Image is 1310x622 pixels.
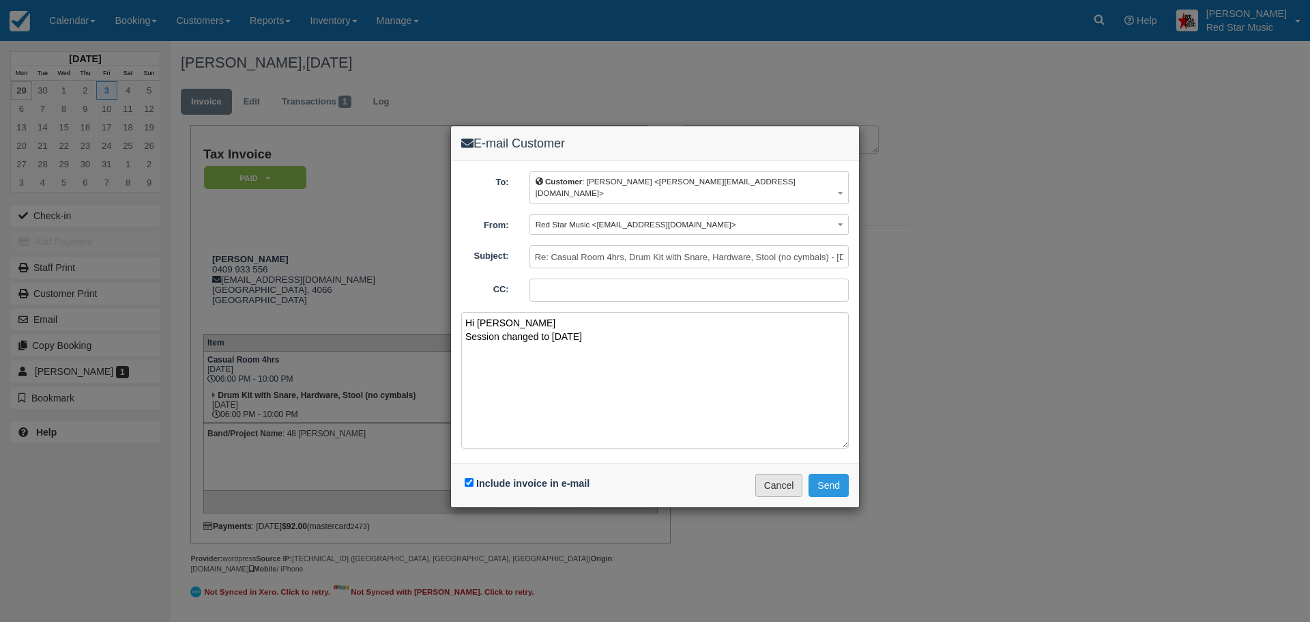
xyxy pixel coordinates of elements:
[461,137,849,151] h4: E-mail Customer
[545,177,582,186] b: Customer
[529,171,849,203] button: Customer: [PERSON_NAME] <[PERSON_NAME][EMAIL_ADDRESS][DOMAIN_NAME]>
[809,474,849,497] button: Send
[536,220,736,229] span: Red Star Music <[EMAIL_ADDRESS][DOMAIN_NAME]>
[536,177,796,197] span: : [PERSON_NAME] <[PERSON_NAME][EMAIL_ADDRESS][DOMAIN_NAME]>
[451,245,519,263] label: Subject:
[451,214,519,232] label: From:
[451,279,519,296] label: CC:
[476,478,589,489] label: Include invoice in e-mail
[755,474,803,497] button: Cancel
[529,214,849,236] button: Red Star Music <[EMAIL_ADDRESS][DOMAIN_NAME]>
[451,171,519,189] label: To:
